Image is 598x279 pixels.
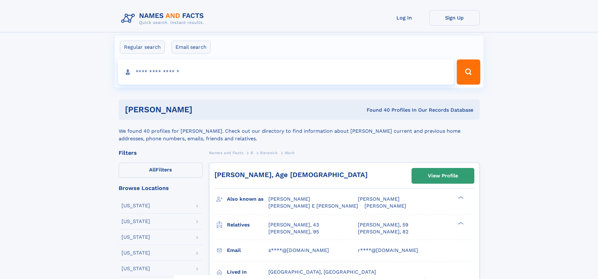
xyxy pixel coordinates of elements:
[121,250,150,255] div: [US_STATE]
[260,149,277,157] a: Barsnick
[260,151,277,155] span: Barsnick
[358,228,408,235] a: [PERSON_NAME], 82
[121,266,150,271] div: [US_STATE]
[364,203,406,209] span: [PERSON_NAME]
[171,41,211,54] label: Email search
[227,194,268,204] h3: Also known as
[227,267,268,277] h3: Lived in
[268,203,358,209] span: [PERSON_NAME] E [PERSON_NAME]
[429,10,480,25] a: Sign Up
[119,120,480,142] div: We found 40 profiles for [PERSON_NAME]. Check out our directory to find information about [PERSON...
[121,235,150,240] div: [US_STATE]
[379,10,429,25] a: Log In
[214,171,368,179] a: [PERSON_NAME], Age [DEMOGRAPHIC_DATA]
[119,150,203,156] div: Filters
[358,196,400,202] span: [PERSON_NAME]
[227,220,268,230] h3: Relatives
[251,151,253,155] span: B
[456,196,464,200] div: ❯
[428,169,458,183] div: View Profile
[125,106,280,114] h1: [PERSON_NAME]
[119,163,203,178] label: Filters
[268,221,319,228] a: [PERSON_NAME], 43
[149,167,156,173] span: All
[279,107,473,114] div: Found 40 Profiles In Our Records Database
[119,10,209,27] img: Logo Names and Facts
[119,185,203,191] div: Browse Locations
[358,221,408,228] a: [PERSON_NAME], 59
[209,149,244,157] a: Names and Facts
[456,221,464,225] div: ❯
[120,41,165,54] label: Regular search
[121,203,150,208] div: [US_STATE]
[457,59,480,85] button: Search Button
[268,269,376,275] span: [GEOGRAPHIC_DATA], [GEOGRAPHIC_DATA]
[412,168,474,183] a: View Profile
[268,228,319,235] a: [PERSON_NAME], 95
[268,196,310,202] span: [PERSON_NAME]
[227,245,268,256] h3: Email
[121,219,150,224] div: [US_STATE]
[285,151,294,155] span: Mark
[251,149,253,157] a: B
[118,59,454,85] input: search input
